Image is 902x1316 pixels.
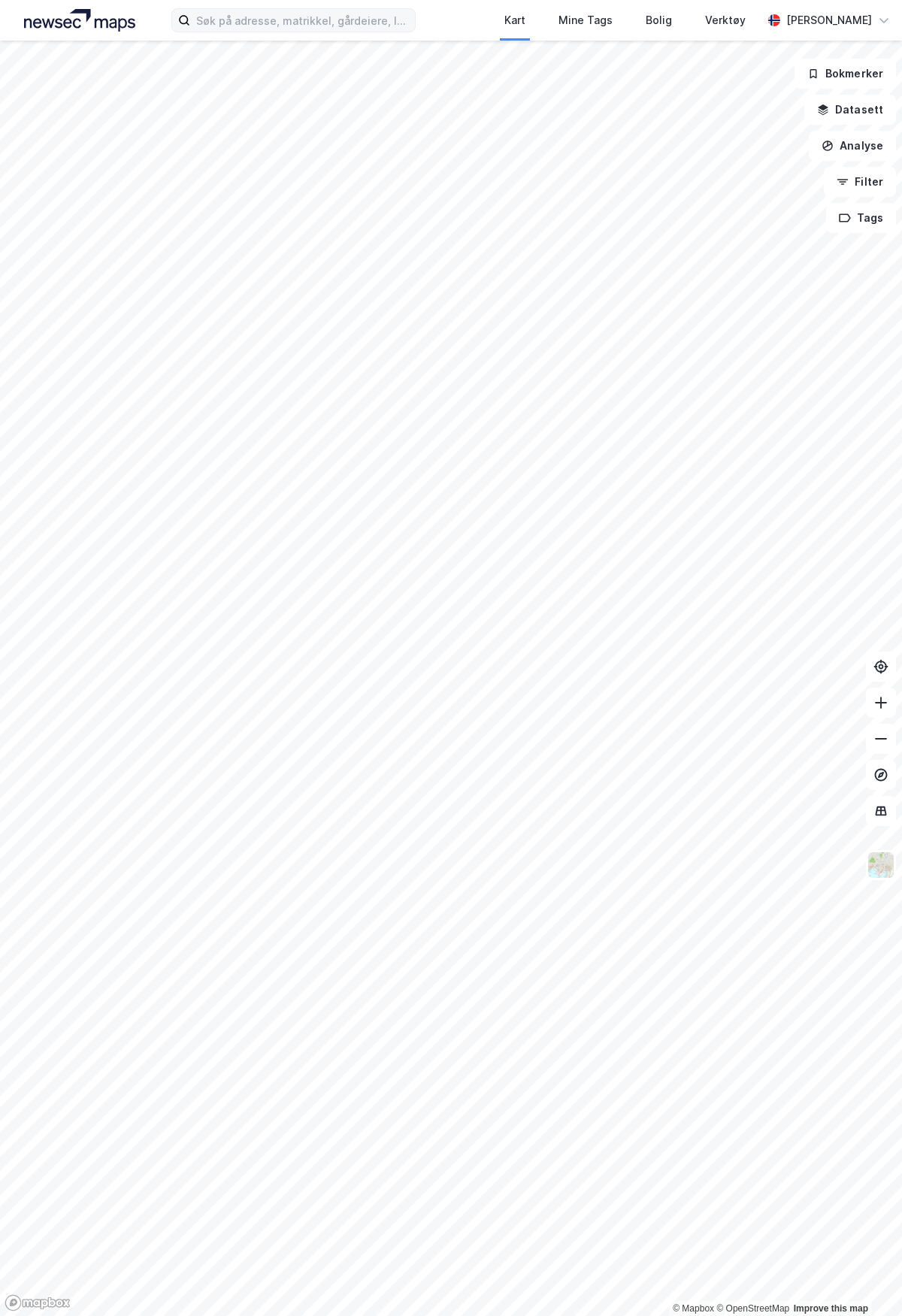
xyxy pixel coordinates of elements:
div: Kontrollprogram for chat [827,1244,902,1316]
iframe: Chat Widget [827,1244,902,1316]
div: Bolig [646,11,672,29]
input: Søk på adresse, matrikkel, gårdeiere, leietakere eller personer [190,9,415,32]
img: logo.a4113a55bc3d86da70a041830d287a7e.svg [24,9,135,32]
div: [PERSON_NAME] [786,11,872,29]
div: Verktøy [705,11,746,29]
div: Kart [504,11,525,29]
div: Mine Tags [558,11,613,29]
